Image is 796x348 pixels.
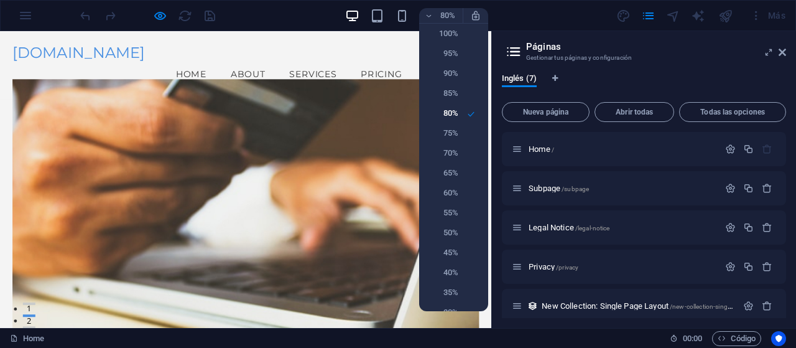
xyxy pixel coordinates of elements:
[351,39,431,70] a: Services
[545,10,604,35] div: For Rent
[278,39,341,70] a: About
[427,245,458,260] h6: 45%
[427,285,458,300] h6: 35%
[29,339,44,342] button: 1
[427,26,458,41] h6: 100%
[441,39,512,70] a: Pricing
[427,225,458,240] h6: 50%
[427,126,458,141] h6: 75%
[16,16,182,39] span: [DOMAIN_NAME]
[427,265,458,280] h6: 40%
[427,305,458,320] h6: 30%
[427,186,458,200] h6: 60%
[210,39,268,70] a: Home
[522,39,599,70] a: Contact
[427,205,458,220] h6: 55%
[427,106,458,121] h6: 80%
[427,46,458,61] h6: 95%
[427,166,458,181] h6: 65%
[427,66,458,81] h6: 90%
[427,146,458,161] h6: 70%
[427,86,458,101] h6: 85%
